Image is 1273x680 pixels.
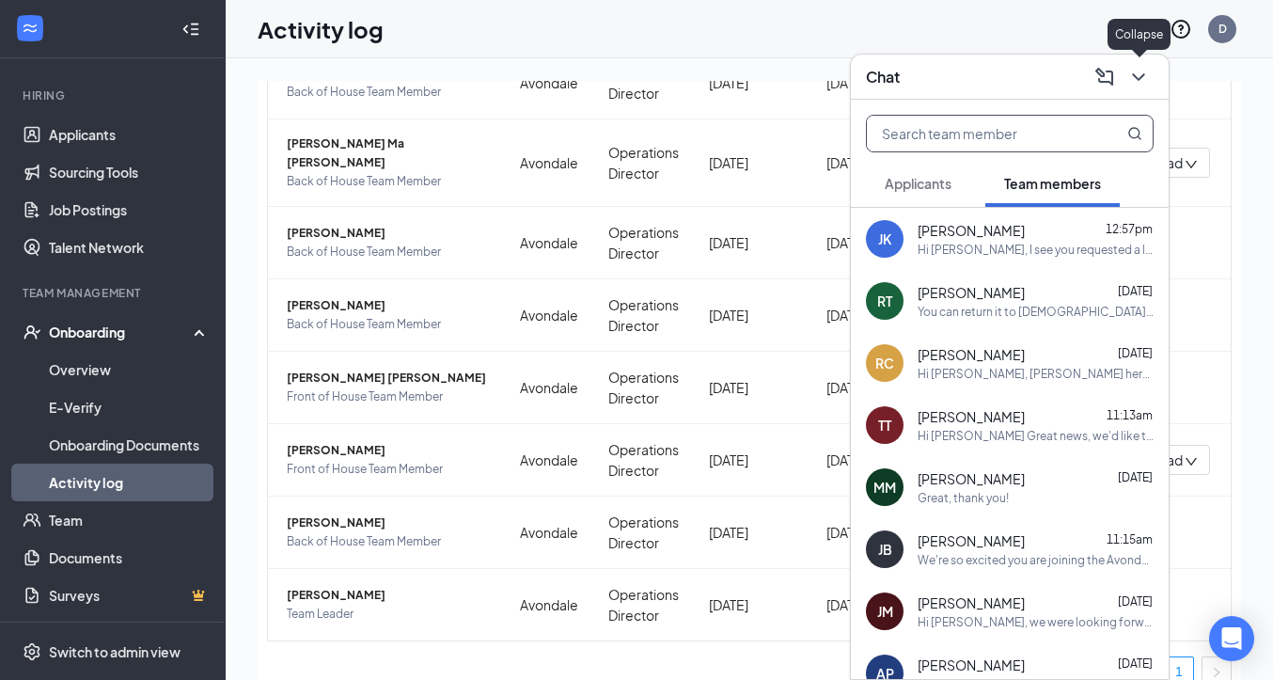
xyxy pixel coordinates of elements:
span: 11:13am [1107,408,1153,422]
div: [DATE] [709,522,796,543]
span: Front of House Team Member [287,387,490,406]
div: JM [877,602,893,621]
span: down [1185,158,1198,171]
span: [DATE] [1118,656,1153,671]
div: [DATE] [709,450,796,470]
div: [DATE] [709,232,796,253]
span: [DATE] [1118,284,1153,298]
span: [PERSON_NAME] [287,224,490,243]
span: [PERSON_NAME] [918,656,1025,674]
td: Avondale [505,279,593,352]
svg: ComposeMessage [1093,66,1116,88]
span: [PERSON_NAME] [918,221,1025,240]
span: [PERSON_NAME] [918,407,1025,426]
svg: QuestionInfo [1170,18,1192,40]
svg: WorkstreamLogo [21,19,39,38]
td: Operations Director [593,497,694,569]
div: [DATE] [826,450,872,470]
div: We're so excited you are joining the Avondale [DEMOGRAPHIC_DATA]-fil-Ateam ! Do you know anyone e... [918,552,1154,568]
h1: Activity log [258,13,384,45]
span: [PERSON_NAME] Ma [PERSON_NAME] [287,134,490,172]
div: JB [878,540,892,559]
div: [DATE] [826,377,872,398]
span: Back of House Team Member [287,315,490,334]
div: [DATE] [826,152,872,173]
div: Open Intercom Messenger [1209,616,1254,661]
span: down [1185,455,1198,468]
td: Operations Director [593,119,694,207]
div: Switch to admin view [49,642,181,661]
a: Activity log [49,464,210,501]
td: Avondale [505,207,593,279]
svg: Collapse [181,20,200,39]
td: Avondale [505,569,593,640]
span: [PERSON_NAME] [PERSON_NAME] [287,369,490,387]
div: [DATE] [826,232,872,253]
span: Applicants [885,175,951,192]
span: Back of House Team Member [287,532,490,551]
svg: Notifications [1128,18,1151,40]
a: SurveysCrown [49,577,210,614]
a: Team [49,501,210,539]
div: Hiring [23,87,206,103]
span: Team Leader [287,605,490,624]
td: Avondale [505,424,593,497]
div: [DATE] [709,377,796,398]
div: Team Management [23,285,206,301]
span: Back of House Team Member [287,83,490,102]
span: [PERSON_NAME] [287,586,490,605]
span: [DATE] [1118,346,1153,360]
div: Hi [PERSON_NAME] Great news, we'd like to offer you a position to join our [DEMOGRAPHIC_DATA]-fil... [918,428,1154,444]
div: Onboarding [49,323,194,341]
a: Job Postings [49,191,210,229]
a: Sourcing Tools [49,153,210,191]
div: [DATE] [826,594,872,615]
div: [DATE] [709,594,796,615]
span: [PERSON_NAME] [287,514,490,532]
div: Hi [PERSON_NAME], we were looking forward to working with you, but are grateful you're making the... [918,614,1154,630]
a: Applicants [49,116,210,153]
div: D [1218,21,1227,37]
div: RT [877,292,892,310]
div: [DATE] [709,72,796,93]
span: [DATE] [1118,470,1153,484]
td: Avondale [505,47,593,119]
span: [PERSON_NAME] [287,296,490,315]
td: Avondale [505,497,593,569]
a: Talent Network [49,229,210,266]
div: MM [873,478,896,497]
div: [DATE] [709,305,796,325]
div: Hi [PERSON_NAME], I see you requested a letter from [DEMOGRAPHIC_DATA]-fil-A CARES. What kind of ... [918,242,1154,258]
div: [DATE] [826,72,872,93]
td: Operations Director [593,569,694,640]
svg: MagnifyingGlass [1127,126,1142,141]
span: Back of House Team Member [287,243,490,261]
td: Operations Director [593,279,694,352]
a: Overview [49,351,210,388]
td: Avondale [505,352,593,424]
h3: Chat [866,67,900,87]
div: [DATE] [826,522,872,543]
span: right [1211,667,1222,678]
span: [PERSON_NAME] [287,441,490,460]
button: ComposeMessage [1090,62,1120,92]
span: Team members [1004,175,1101,192]
span: [DATE] [1118,594,1153,609]
span: [PERSON_NAME] [918,345,1025,364]
div: RC [875,354,894,372]
div: Collapse [1108,19,1171,50]
div: Hi [PERSON_NAME], [PERSON_NAME] here with [DEMOGRAPHIC_DATA]-fil-A. We tried to set up your Direc... [918,366,1154,382]
div: [DATE] [826,305,872,325]
a: Documents [49,539,210,577]
div: TT [878,416,891,435]
span: Back of House Team Member [287,172,490,191]
span: 11:15am [1107,532,1153,546]
svg: ChevronDown [1127,66,1150,88]
td: Operations Director [593,47,694,119]
td: Operations Director [593,424,694,497]
div: [DATE] [709,152,796,173]
span: [PERSON_NAME] [918,593,1025,612]
div: Great, thank you! [918,490,1009,506]
td: Operations Director [593,352,694,424]
span: Front of House Team Member [287,460,490,479]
